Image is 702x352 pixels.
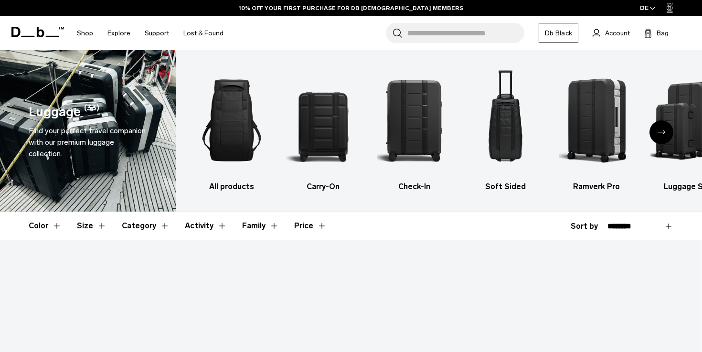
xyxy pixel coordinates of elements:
[377,64,451,192] a: Db Check-In
[559,64,634,176] img: Db
[605,28,630,38] span: Account
[377,64,451,176] img: Db
[145,16,169,50] a: Support
[286,181,360,192] h3: Carry-On
[77,212,106,240] button: Toggle Filter
[468,181,542,192] h3: Soft Sided
[649,120,673,144] div: Next slide
[294,212,327,240] button: Toggle Price
[559,64,634,192] li: 5 / 6
[377,64,451,192] li: 3 / 6
[195,64,269,192] a: Db All products
[559,181,634,192] h3: Ramverk Pro
[183,16,223,50] a: Lost & Found
[286,64,360,176] img: Db
[468,64,542,192] a: Db Soft Sided
[644,27,669,39] button: Bag
[70,16,231,50] nav: Main Navigation
[29,212,62,240] button: Toggle Filter
[242,212,279,240] button: Toggle Filter
[29,126,146,158] span: Find your perfect travel companion with our premium luggage collection.
[657,28,669,38] span: Bag
[593,27,630,39] a: Account
[539,23,578,43] a: Db Black
[84,102,99,122] span: (33)
[29,102,81,122] h1: Luggage
[77,16,93,50] a: Shop
[185,212,227,240] button: Toggle Filter
[286,64,360,192] a: Db Carry-On
[468,64,542,192] li: 4 / 6
[195,64,269,176] img: Db
[195,181,269,192] h3: All products
[286,64,360,192] li: 2 / 6
[239,4,463,12] a: 10% OFF YOUR FIRST PURCHASE FOR DB [DEMOGRAPHIC_DATA] MEMBERS
[195,64,269,192] li: 1 / 6
[377,181,451,192] h3: Check-In
[468,64,542,176] img: Db
[559,64,634,192] a: Db Ramverk Pro
[107,16,130,50] a: Explore
[122,212,170,240] button: Toggle Filter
